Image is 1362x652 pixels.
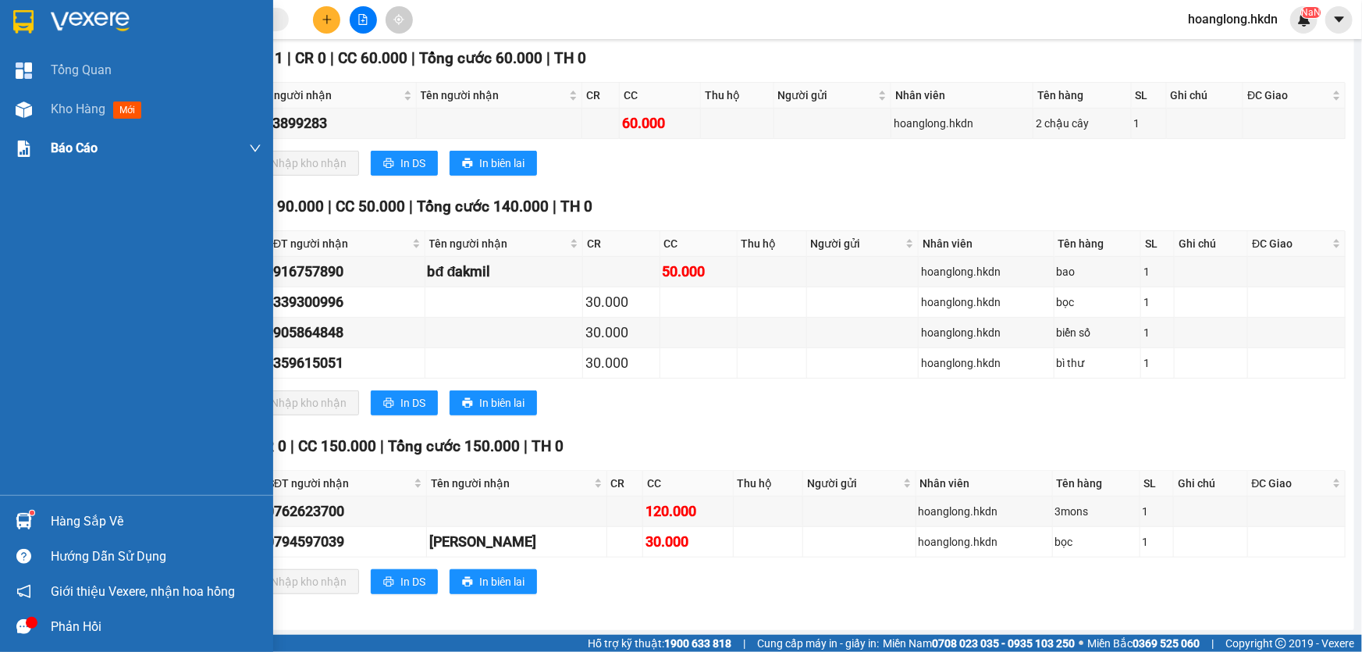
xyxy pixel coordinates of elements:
span: hoanglong.hkdn [1175,9,1290,29]
span: | [328,198,332,216]
th: SL [1141,231,1175,257]
div: 1 [1143,503,1171,520]
span: SL 1 [254,49,283,67]
div: 30.000 [645,531,730,553]
span: printer [383,397,394,410]
span: Tổng cước 140.000 [417,198,549,216]
th: Thu hộ [738,231,807,257]
span: Miền Bắc [1087,635,1200,652]
img: solution-icon [16,141,32,157]
span: | [290,437,294,455]
span: | [743,635,745,652]
div: 0339300996 [265,291,421,313]
th: CR [583,231,660,257]
div: Hàng sắp về [51,510,261,533]
div: 0905864848 [265,322,421,344]
button: printerIn DS [371,569,438,594]
img: logo-vxr [13,10,34,34]
div: 1 [1134,115,1164,132]
span: plus [322,14,332,25]
div: 60.000 [622,112,698,134]
span: CC 50.000 [336,198,405,216]
img: dashboard-icon [16,62,32,79]
strong: 1900 633 818 [664,637,731,650]
th: Thu hộ [734,471,804,497]
span: ⚪️ [1079,640,1083,647]
span: caret-down [1332,12,1346,27]
span: printer [383,576,394,589]
sup: 1 [30,511,34,515]
span: aim [393,14,404,25]
div: Hướng dẫn sử dụng [51,545,261,568]
span: message [16,619,31,634]
sup: NaN [1301,7,1321,18]
div: bọc [1057,294,1139,311]
span: mới [113,102,141,119]
div: 1 [1143,324,1172,341]
span: Báo cáo [51,138,98,158]
span: In DS [400,155,425,172]
span: CR 0 [255,437,286,455]
span: | [409,198,413,216]
th: CC [643,471,733,497]
th: Ghi chú [1175,231,1248,257]
span: ĐC Giao [1252,475,1329,492]
span: Tổng cước 150.000 [388,437,520,455]
button: file-add [350,6,377,34]
span: SĐT người nhận [268,475,411,492]
div: 1 [1143,263,1172,280]
span: Người gửi [778,87,875,104]
div: hoanglong.hkdn [919,503,1050,520]
img: icon-new-feature [1297,12,1311,27]
span: | [411,49,415,67]
th: SL [1132,83,1167,109]
div: 0794597039 [266,531,424,553]
button: caret-down [1325,6,1353,34]
span: Tên người nhận [431,475,591,492]
button: downloadNhập kho nhận [241,390,359,415]
td: bđ đakmil [425,257,583,287]
span: In biên lai [479,573,525,590]
span: notification [16,584,31,599]
span: Kho hàng [51,102,105,116]
span: TH 0 [560,198,592,216]
th: Tên hàng [1033,83,1131,109]
td: 0794597039 [264,527,427,558]
span: In biên lai [479,155,525,172]
button: printerIn biên lai [450,390,537,415]
span: In DS [400,394,425,412]
button: printerIn DS [371,151,438,176]
td: 0905864848 [263,318,425,348]
span: CC 150.000 [298,437,376,455]
div: 120.000 [645,501,730,522]
th: CR [582,83,620,109]
div: 0359615051 [265,352,421,374]
span: | [287,49,291,67]
span: | [553,198,557,216]
span: | [546,49,550,67]
div: bì thư [1057,355,1139,372]
div: 2 chậu cây [1036,115,1128,132]
th: Ghi chú [1174,471,1248,497]
div: hoanglong.hkdn [894,115,1030,132]
div: Phản hồi [51,615,261,639]
span: printer [462,158,473,170]
div: hoanglong.hkdn [919,533,1050,550]
th: Thu hộ [701,83,774,109]
span: TH 0 [532,437,564,455]
img: warehouse-icon [16,102,32,118]
span: Tổng cước 60.000 [419,49,542,67]
span: CC 60.000 [338,49,407,67]
span: printer [462,397,473,410]
div: 50.000 [663,261,734,283]
th: Tên hàng [1054,231,1142,257]
button: printerIn biên lai [450,151,537,176]
td: 0359615051 [263,348,425,379]
div: 1 [1143,294,1172,311]
div: bọc [1055,533,1137,550]
span: Giới thiệu Vexere, nhận hoa hồng [51,582,235,601]
div: 0762623700 [266,501,424,522]
strong: 0708 023 035 - 0935 103 250 [932,637,1075,650]
span: Người gửi [807,475,899,492]
span: SĐT người nhận [251,87,400,104]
